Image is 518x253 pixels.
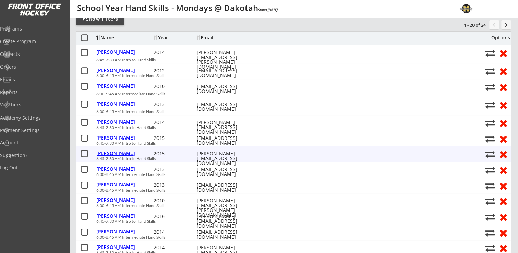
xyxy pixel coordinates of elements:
div: 6:45-7:30 AM Intro to Hand Skills [96,125,482,130]
button: Move player [485,134,495,143]
button: Remove from roster (no refund) [497,212,509,222]
div: Show Filters [76,15,124,22]
div: [PERSON_NAME] [96,214,152,218]
div: 6:45-7:30 AM Intro to Hand Skills [96,219,482,224]
button: Move player [485,118,495,128]
div: [PERSON_NAME] [96,50,152,55]
div: [PERSON_NAME] [96,151,152,156]
div: [PERSON_NAME] [96,198,152,203]
div: 6:45-7:30 AM Intro to Hand Skills [96,157,482,161]
div: [PERSON_NAME][EMAIL_ADDRESS][DOMAIN_NAME] [197,120,258,134]
button: Remove from roster (no refund) [497,133,509,144]
div: 2015 [154,136,195,141]
div: Name [96,35,152,40]
div: 2014 [154,230,195,234]
div: Email [197,35,258,40]
button: Move player [485,100,495,109]
div: [PERSON_NAME] [96,101,152,106]
button: Remove from roster (no refund) [497,149,509,159]
div: 2015 [154,151,195,156]
button: Remove from roster (no refund) [497,99,509,110]
div: [EMAIL_ADDRESS][DOMAIN_NAME] [197,167,258,177]
button: Move player [485,165,495,174]
div: 2016 [154,214,195,219]
div: [PERSON_NAME] [96,120,152,124]
div: [PERSON_NAME] [96,182,152,187]
button: Move player [485,149,495,159]
div: 6:00-6:45 AM Intermediate Hand Skills [96,188,482,192]
em: Starts [DATE] [258,7,278,12]
div: [EMAIL_ADDRESS][DOMAIN_NAME] [197,136,258,145]
div: Year [154,35,195,40]
div: [PERSON_NAME][EMAIL_ADDRESS][PERSON_NAME][DOMAIN_NAME] [197,50,258,69]
div: [PERSON_NAME][EMAIL_ADDRESS][DOMAIN_NAME] [197,214,258,228]
button: Move player [485,181,495,190]
button: Remove from roster (no refund) [497,227,509,238]
button: Remove from roster (no refund) [497,118,509,128]
div: [PERSON_NAME] [96,84,152,88]
div: [EMAIL_ADDRESS][DOMAIN_NAME] [197,183,258,192]
div: 6:00-6:45 AM Intermediate Hand Skills [96,74,482,78]
div: [PERSON_NAME] [96,135,152,140]
div: 6:45-7:30 AM Intro to Hand Skills [96,141,482,145]
button: Remove from roster (no refund) [497,82,509,92]
div: [PERSON_NAME][EMAIL_ADDRESS][DOMAIN_NAME] [197,151,258,166]
div: 2012 [154,68,195,73]
div: 2013 [154,183,195,188]
button: chevron_left [489,20,499,30]
button: Remove from roster (no refund) [497,48,509,58]
div: [PERSON_NAME] [96,167,152,171]
button: Remove from roster (no refund) [497,180,509,191]
button: Move player [485,228,495,237]
div: [EMAIL_ADDRESS][DOMAIN_NAME] [197,68,258,78]
div: [EMAIL_ADDRESS][DOMAIN_NAME] [197,230,258,239]
div: 2014 [154,120,195,125]
div: 2014 [154,245,195,250]
button: Move player [485,48,495,58]
div: 2010 [154,84,195,89]
button: keyboard_arrow_right [501,20,511,30]
div: [PERSON_NAME] [96,229,152,234]
div: 2010 [154,198,195,203]
div: [PERSON_NAME][EMAIL_ADDRESS][PERSON_NAME][DOMAIN_NAME] [197,198,258,217]
div: [EMAIL_ADDRESS][DOMAIN_NAME] [197,102,258,111]
button: Move player [485,82,495,92]
button: Move player [485,243,495,253]
button: Move player [485,212,495,221]
div: [PERSON_NAME] [96,68,152,73]
button: Move player [485,196,495,206]
div: 6:00-6:45 AM Intermediate Hand Skills [96,204,482,208]
div: [PERSON_NAME] [96,245,152,250]
div: Options [485,35,510,40]
button: Remove from roster (no refund) [497,165,509,175]
div: 6:00-6:45 AM Intermediate Hand Skills [96,110,482,114]
div: 6:00-6:45 AM Intermediate Hand Skills [96,172,482,177]
div: 6:00-6:45 AM Intermediate Hand Skills [96,235,482,239]
div: 2014 [154,50,195,55]
div: 2013 [154,102,195,107]
div: 2013 [154,167,195,172]
button: Move player [485,67,495,76]
div: 1 - 20 of 24 [450,22,486,28]
div: [EMAIL_ADDRESS][DOMAIN_NAME] [197,84,258,94]
button: Remove from roster (no refund) [497,196,509,206]
button: Remove from roster (no refund) [497,66,509,76]
div: 6:00-6:45 AM Intermediate Hand Skills [96,92,482,96]
div: 6:45-7:30 AM Intro to Hand Skills [96,58,482,62]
